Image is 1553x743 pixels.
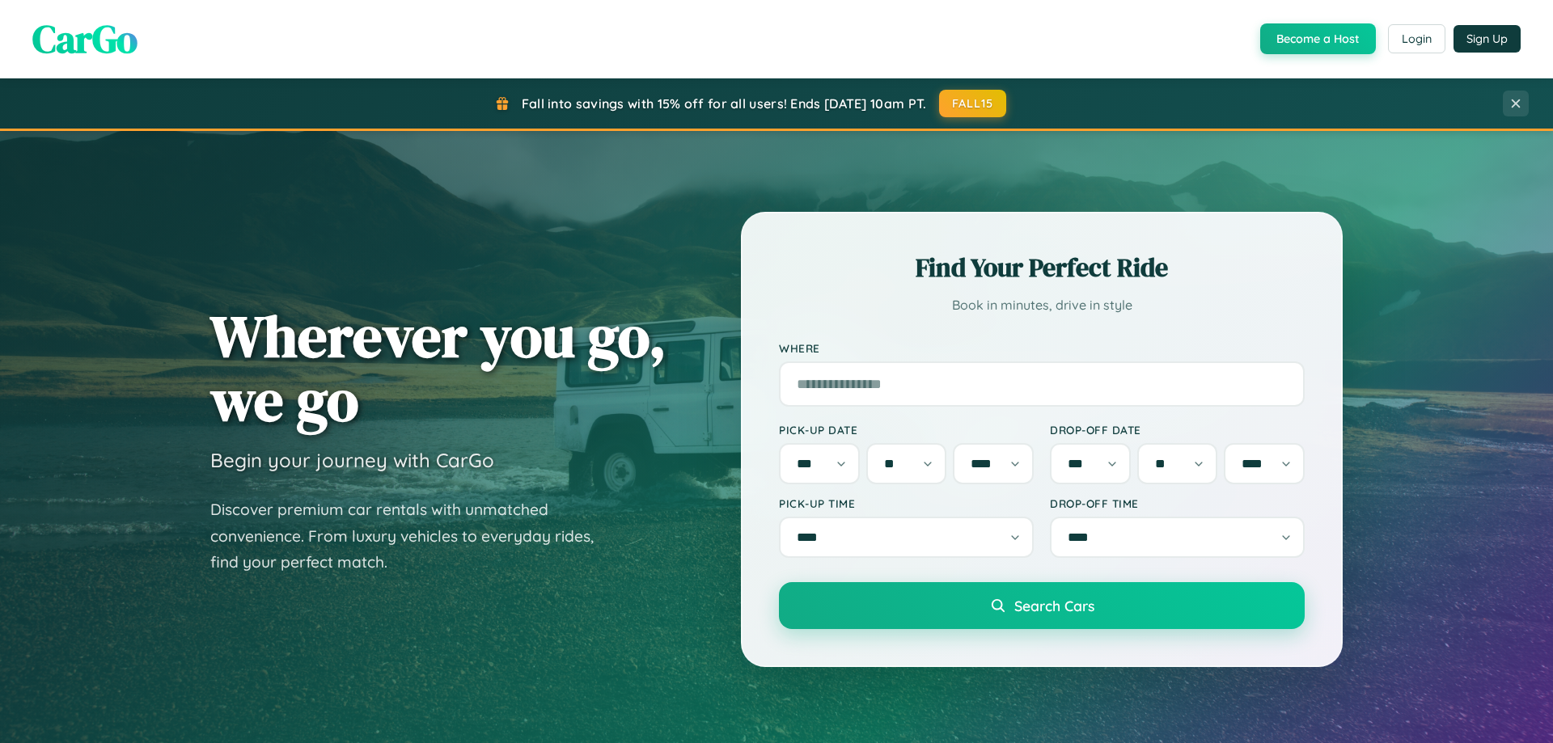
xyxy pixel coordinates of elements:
span: CarGo [32,12,138,65]
label: Drop-off Date [1050,423,1305,437]
p: Discover premium car rentals with unmatched convenience. From luxury vehicles to everyday rides, ... [210,496,615,576]
button: Sign Up [1454,25,1521,53]
p: Book in minutes, drive in style [779,293,1305,317]
button: Login [1388,24,1445,53]
h1: Wherever you go, we go [210,304,666,432]
label: Pick-up Time [779,496,1034,510]
button: Become a Host [1260,23,1376,54]
h3: Begin your journey with CarGo [210,448,494,472]
button: Search Cars [779,582,1305,629]
span: Search Cars [1014,597,1094,614]
button: FALL15 [939,90,1007,117]
span: Fall into savings with 15% off for all users! Ends [DATE] 10am PT. [522,95,927,112]
h2: Find Your Perfect Ride [779,250,1305,285]
label: Where [779,341,1305,355]
label: Drop-off Time [1050,496,1305,510]
label: Pick-up Date [779,423,1034,437]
